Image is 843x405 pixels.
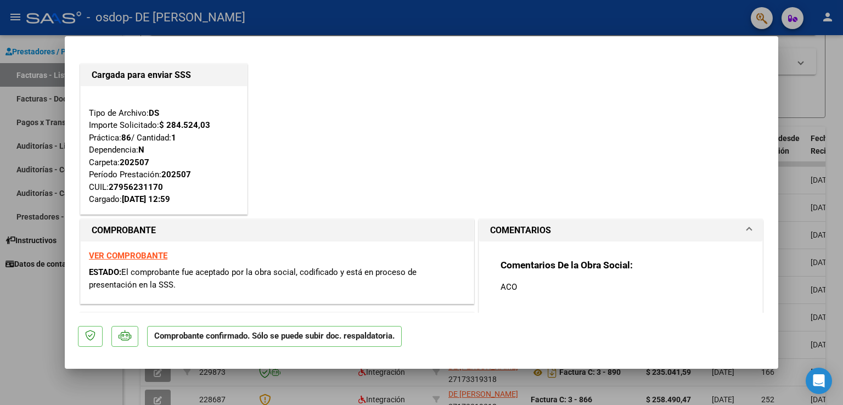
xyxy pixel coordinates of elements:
[89,267,417,290] span: El comprobante fue aceptado por la obra social, codificado y está en proceso de presentación en l...
[159,120,210,130] strong: $ 284.524,03
[501,260,633,271] strong: Comentarios De la Obra Social:
[92,69,236,82] h1: Cargada para enviar SSS
[490,224,551,237] h1: COMENTARIOS
[89,267,121,277] span: ESTADO:
[109,181,163,194] div: 27956231170
[120,157,149,167] strong: 202507
[121,133,131,143] strong: 86
[147,326,402,347] p: Comprobante confirmado. Sólo se puede subir doc. respaldatoria.
[806,368,832,394] div: Open Intercom Messenger
[89,94,239,206] div: Tipo de Archivo: Importe Solicitado: Práctica: / Cantidad: Dependencia: Carpeta: Período Prestaci...
[89,251,167,261] a: VER COMPROBANTE
[122,194,170,204] strong: [DATE] 12:59
[161,170,191,179] strong: 202507
[479,220,762,241] mat-expansion-panel-header: COMENTARIOS
[138,145,144,155] strong: N
[171,133,176,143] strong: 1
[149,108,159,118] strong: DS
[92,225,156,235] strong: COMPROBANTE
[501,281,741,293] p: ACO
[479,241,762,343] div: COMENTARIOS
